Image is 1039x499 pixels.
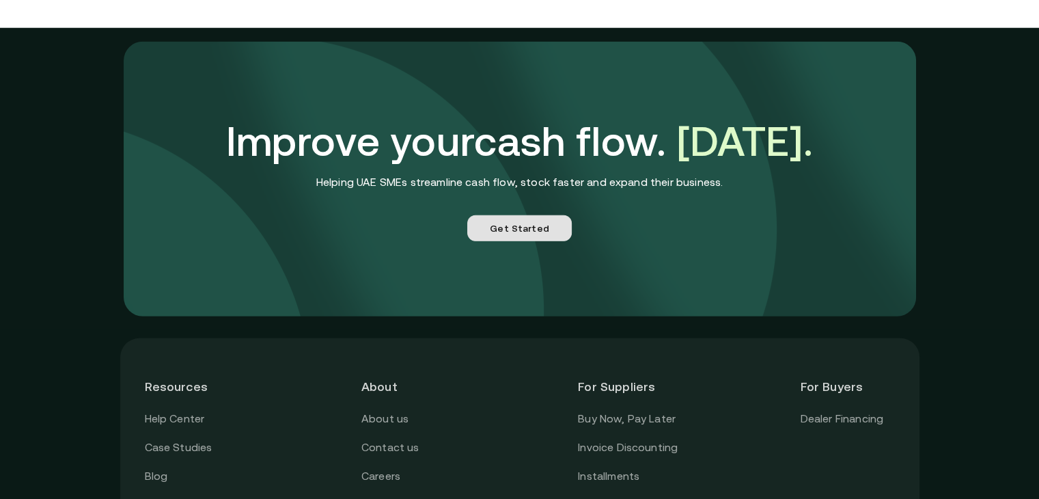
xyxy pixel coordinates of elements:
[361,439,419,457] a: Contact us
[467,215,572,241] a: Get Started
[316,174,723,190] p: Helping UAE SMEs streamline cash flow, stock faster and expand their business.
[361,363,456,410] header: About
[145,363,239,410] header: Resources
[361,410,408,428] a: About us
[578,410,676,428] a: Buy Now, Pay Later
[226,117,813,166] h3: Improve your cash flow.
[145,439,212,457] a: Case Studies
[145,468,168,485] a: Blog
[800,363,894,410] header: For Buyers
[578,468,639,485] a: Installments
[677,118,813,165] span: [DATE].
[145,410,205,428] a: Help Center
[361,468,400,485] a: Careers
[800,410,883,428] a: Dealer Financing
[578,363,678,410] header: For Suppliers
[578,439,678,457] a: Invoice Discounting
